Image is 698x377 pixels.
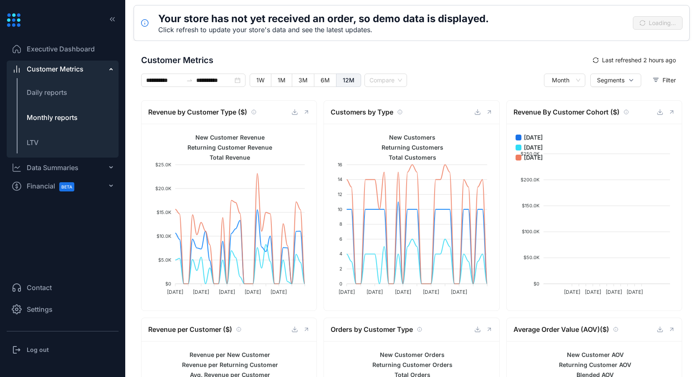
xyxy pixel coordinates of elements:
span: New Customers [383,134,435,141]
span: Executive Dashboard [27,44,95,54]
tspan: $250.0K [520,151,539,157]
tspan: [DATE] [451,289,468,295]
tspan: 0 [340,281,343,287]
span: Returning Customer AOV [553,361,631,368]
button: Filter [646,74,682,87]
tspan: [DATE] [367,289,383,295]
span: to [186,77,193,84]
button: Segments [590,74,641,87]
span: Revenue per Returning Customer [176,361,278,368]
span: Daily reports [27,88,67,97]
span: 6M [321,76,330,84]
span: LTV [27,138,38,147]
span: Orders by Customer Type [331,324,413,335]
span: Revenue by Customer Type ($) [148,107,247,117]
span: swap-right [186,77,193,84]
tspan: [DATE] [245,289,261,295]
tspan: $15.0K [157,209,172,215]
h3: Log out [27,346,49,354]
tspan: [DATE] [167,289,183,295]
tspan: $0 [165,281,171,287]
tspan: 16 [338,162,343,168]
h5: Your store has not yet received an order, so demo data is displayed. [158,12,489,25]
span: Revenue per Customer ($) [148,324,232,335]
tspan: 14 [338,176,343,182]
span: New Customer Revenue [189,134,265,141]
span: Total Revenue [203,154,250,161]
tspan: $25.0K [155,162,172,168]
tspan: [DATE] [395,289,411,295]
span: Financial [27,177,82,196]
span: Returning Customers [375,144,443,151]
tspan: $100.0K [521,229,539,234]
span: BETA [59,182,74,191]
span: New Customer Orders [374,351,445,358]
span: Filter [663,76,676,85]
tspan: $200.0K [520,177,539,183]
tspan: 10 [338,206,343,212]
span: 1W [256,76,265,84]
span: Segments [597,76,625,85]
div: Data Summaries [27,163,78,173]
tspan: 8 [340,221,343,227]
span: Monthly reports [27,113,78,122]
tspan: [DATE] [626,289,642,295]
tspan: [DATE] [219,289,235,295]
tspan: [DATE] [193,289,209,295]
span: 1M [278,76,286,84]
tspan: 12 [338,191,343,197]
button: syncLast refreshed 2 hours ago [587,53,682,67]
tspan: $50.0K [523,255,539,260]
span: 3M [298,76,308,84]
span: Month [549,74,580,87]
div: Click refresh to update your store's data and see the latest updates. [158,25,489,34]
tspan: 6 [340,236,343,242]
tspan: [DATE] [271,289,287,295]
span: Total Customers [382,154,436,161]
span: [DATE] [518,133,543,142]
span: Average Order Value (AOV)($) [513,324,609,335]
tspan: 2 [340,266,343,272]
span: sync [593,57,599,63]
tspan: $5.0K [158,257,172,263]
span: 12M [343,76,354,84]
span: Contact [27,283,52,293]
span: Settings [27,304,53,314]
span: Last refreshed 2 hours ago [602,56,676,65]
tspan: [DATE] [423,289,439,295]
tspan: 4 [340,251,343,257]
span: Customer Metrics [27,64,83,74]
span: Returning Customer Revenue [181,144,272,151]
span: Returning Customer Orders [366,361,453,368]
button: syncLoading... [633,16,683,30]
span: Customer Metrics [141,54,587,66]
tspan: $0 [533,281,539,287]
tspan: [DATE] [339,289,355,295]
tspan: [DATE] [564,289,580,295]
span: [DATE] [518,143,543,152]
span: Revenue By Customer Cohort ($) [513,107,620,117]
span: Customers by Type [331,107,393,117]
tspan: [DATE] [584,289,601,295]
tspan: $150.0K [521,203,539,209]
tspan: $10.0K [157,233,172,239]
span: [DATE] [518,153,543,162]
tspan: [DATE] [605,289,622,295]
span: New Customer AOV [560,351,623,358]
tspan: $20.0K [155,186,172,191]
span: Revenue per New Customer [183,351,270,358]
